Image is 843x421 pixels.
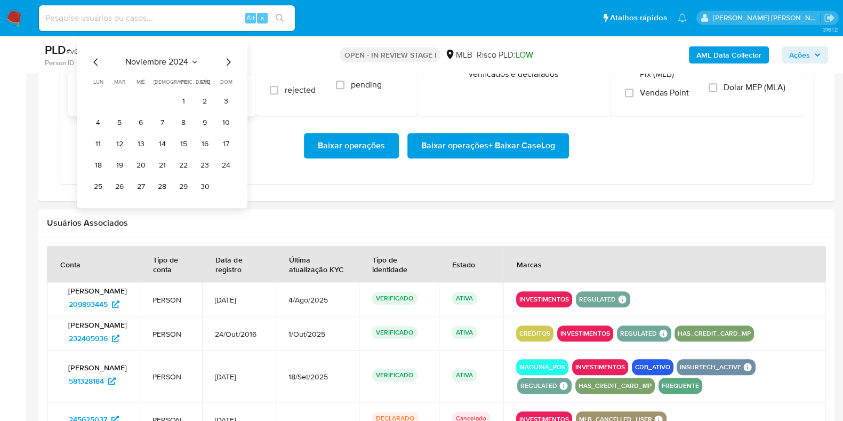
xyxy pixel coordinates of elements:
b: AML Data Collector [696,46,761,63]
span: # vGDwyI1LTBO0zIgkVFeYVjIB [66,46,164,57]
a: Sair [824,12,835,23]
button: Ações [782,46,828,63]
b: PLD [45,41,66,58]
p: OPEN - IN REVIEW STAGE I [340,47,440,62]
p: danilo.toledo@mercadolivre.com [713,13,821,23]
h2: Usuários Associados [47,218,826,228]
b: Person ID [45,58,74,68]
span: Risco PLD: [476,49,533,61]
a: Notificações [678,13,687,22]
span: Ações [789,46,810,63]
button: search-icon [269,11,291,26]
span: LOW [515,49,533,61]
a: 96a7f24b9dc84de90d2c0855a2c6c296 [76,58,206,68]
span: 3.161.2 [822,25,838,34]
button: AML Data Collector [689,46,769,63]
div: MLB [445,49,472,61]
span: s [261,13,264,23]
span: Alt [246,13,255,23]
span: Atalhos rápidos [610,12,667,23]
input: Pesquise usuários ou casos... [39,11,295,25]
